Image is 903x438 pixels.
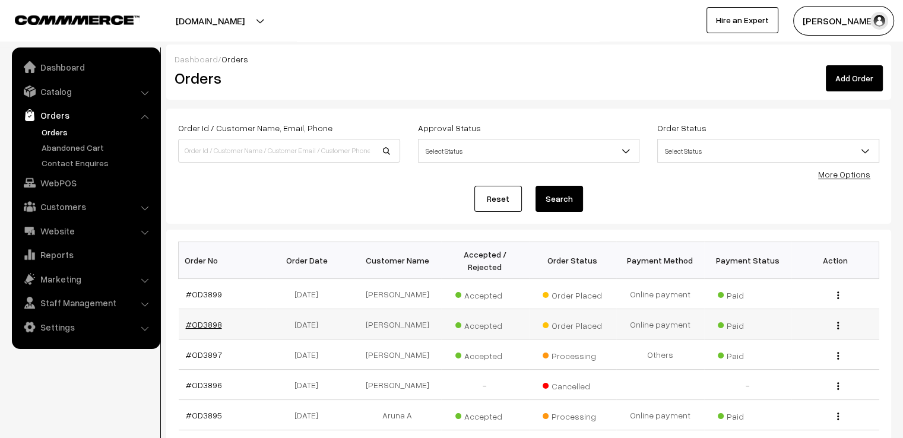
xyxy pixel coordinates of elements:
[266,400,354,430] td: [DATE]
[543,347,602,362] span: Processing
[818,169,870,179] a: More Options
[529,242,617,279] th: Order Status
[870,12,888,30] img: user
[179,242,267,279] th: Order No
[266,242,354,279] th: Order Date
[419,141,639,161] span: Select Status
[718,407,777,423] span: Paid
[455,286,515,301] span: Accepted
[354,279,442,309] td: [PERSON_NAME]
[134,6,286,36] button: [DOMAIN_NAME]
[186,380,222,390] a: #OD3896
[15,244,156,265] a: Reports
[39,141,156,154] a: Abandoned Cart
[266,339,354,370] td: [DATE]
[418,139,640,163] span: Select Status
[455,407,515,423] span: Accepted
[837,412,839,420] img: Menu
[543,377,602,392] span: Cancelled
[657,139,879,163] span: Select Status
[39,126,156,138] a: Orders
[616,309,704,339] td: Online payment
[15,104,156,126] a: Orders
[837,291,839,299] img: Menu
[175,54,218,64] a: Dashboard
[15,220,156,242] a: Website
[704,370,792,400] td: -
[536,186,583,212] button: Search
[837,322,839,329] img: Menu
[837,382,839,390] img: Menu
[15,81,156,102] a: Catalog
[826,65,883,91] a: Add Order
[704,242,792,279] th: Payment Status
[616,339,704,370] td: Others
[178,139,400,163] input: Order Id / Customer Name / Customer Email / Customer Phone
[543,407,602,423] span: Processing
[718,347,777,362] span: Paid
[718,286,777,301] span: Paid
[354,309,442,339] td: [PERSON_NAME]
[706,7,778,33] a: Hire an Expert
[354,242,442,279] th: Customer Name
[175,69,399,87] h2: Orders
[657,122,706,134] label: Order Status
[455,316,515,332] span: Accepted
[186,410,222,420] a: #OD3895
[186,350,222,360] a: #OD3897
[15,172,156,193] a: WebPOS
[455,347,515,362] span: Accepted
[15,196,156,217] a: Customers
[791,242,879,279] th: Action
[266,279,354,309] td: [DATE]
[266,309,354,339] td: [DATE]
[543,316,602,332] span: Order Placed
[39,157,156,169] a: Contact Enquires
[15,15,140,24] img: COMMMERCE
[441,242,529,279] th: Accepted / Rejected
[474,186,522,212] a: Reset
[15,268,156,290] a: Marketing
[543,286,602,301] span: Order Placed
[354,400,442,430] td: Aruna A
[616,279,704,309] td: Online payment
[354,370,442,400] td: [PERSON_NAME]
[178,122,332,134] label: Order Id / Customer Name, Email, Phone
[616,400,704,430] td: Online payment
[186,289,222,299] a: #OD3899
[15,316,156,338] a: Settings
[418,122,481,134] label: Approval Status
[175,53,883,65] div: /
[186,319,222,329] a: #OD3898
[266,370,354,400] td: [DATE]
[441,370,529,400] td: -
[658,141,879,161] span: Select Status
[354,339,442,370] td: [PERSON_NAME]
[616,242,704,279] th: Payment Method
[221,54,248,64] span: Orders
[15,292,156,313] a: Staff Management
[15,12,119,26] a: COMMMERCE
[837,352,839,360] img: Menu
[718,316,777,332] span: Paid
[15,56,156,78] a: Dashboard
[793,6,894,36] button: [PERSON_NAME]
